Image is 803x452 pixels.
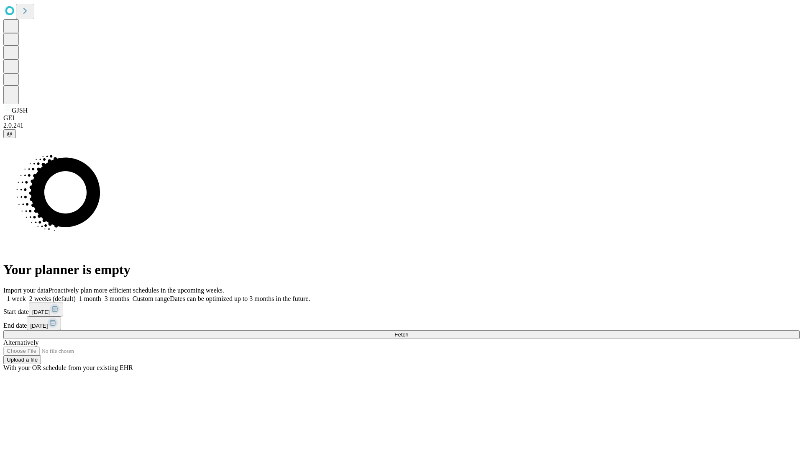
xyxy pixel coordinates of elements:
button: @ [3,129,16,138]
div: End date [3,316,800,330]
span: 2 weeks (default) [29,295,76,302]
span: Custom range [133,295,170,302]
span: Import your data [3,287,49,294]
span: Dates can be optimized up to 3 months in the future. [170,295,310,302]
span: 3 months [105,295,129,302]
span: [DATE] [30,323,48,329]
h1: Your planner is empty [3,262,800,277]
span: Proactively plan more efficient schedules in the upcoming weeks. [49,287,224,294]
span: Alternatively [3,339,38,346]
div: Start date [3,303,800,316]
button: Upload a file [3,355,41,364]
button: [DATE] [29,303,63,316]
span: @ [7,131,13,137]
span: With your OR schedule from your existing EHR [3,364,133,371]
span: Fetch [394,331,408,338]
div: GEI [3,114,800,122]
button: Fetch [3,330,800,339]
div: 2.0.241 [3,122,800,129]
span: [DATE] [32,309,50,315]
button: [DATE] [27,316,61,330]
span: 1 month [79,295,101,302]
span: GJSH [12,107,28,114]
span: 1 week [7,295,26,302]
